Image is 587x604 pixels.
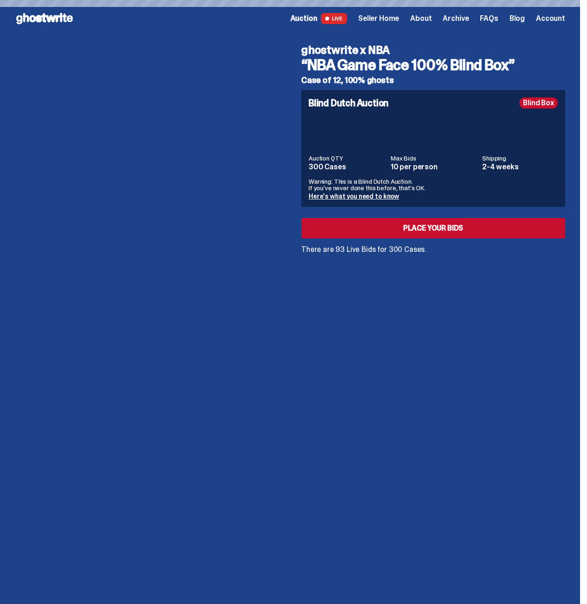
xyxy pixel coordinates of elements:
dt: Max Bids [391,155,477,161]
a: Here's what you need to know [309,192,399,200]
a: Auction LIVE [290,13,347,24]
dd: 2-4 weeks [482,163,558,171]
p: Warning: This is a Blind Dutch Auction. If you’ve never done this before, that’s OK. [309,178,558,191]
a: About [410,15,432,22]
div: Blind Box [519,97,558,109]
span: LIVE [321,13,347,24]
h4: ghostwrite x NBA [301,45,565,56]
dt: Auction QTY [309,155,385,161]
a: Place your Bids [301,218,565,238]
dd: 10 per person [391,163,477,171]
p: There are 93 Live Bids for 300 Cases. [301,246,565,253]
span: Auction [290,15,317,22]
h4: Blind Dutch Auction [309,98,388,108]
a: Seller Home [358,15,399,22]
h3: “NBA Game Face 100% Blind Box” [301,58,565,72]
a: FAQs [480,15,498,22]
h5: Case of 12, 100% ghosts [301,76,565,84]
dd: 300 Cases [309,163,385,171]
a: Archive [443,15,469,22]
dt: Shipping [482,155,558,161]
a: Account [536,15,565,22]
a: Blog [510,15,525,22]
